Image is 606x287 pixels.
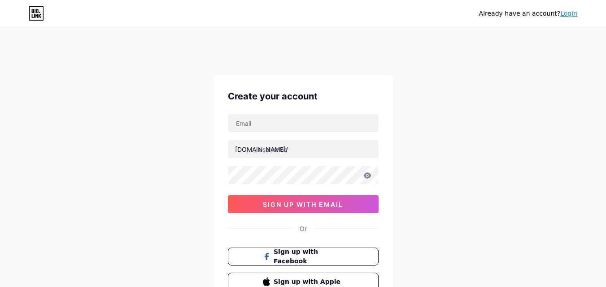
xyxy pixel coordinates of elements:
[228,195,379,213] button: sign up with email
[228,90,379,103] div: Create your account
[274,277,343,287] span: Sign up with Apple
[300,224,307,233] div: Or
[274,247,343,266] span: Sign up with Facebook
[235,145,288,154] div: [DOMAIN_NAME]/
[479,9,577,18] div: Already have an account?
[228,114,378,132] input: Email
[263,201,343,208] span: sign up with email
[228,140,378,158] input: username
[228,248,379,266] button: Sign up with Facebook
[560,10,577,17] a: Login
